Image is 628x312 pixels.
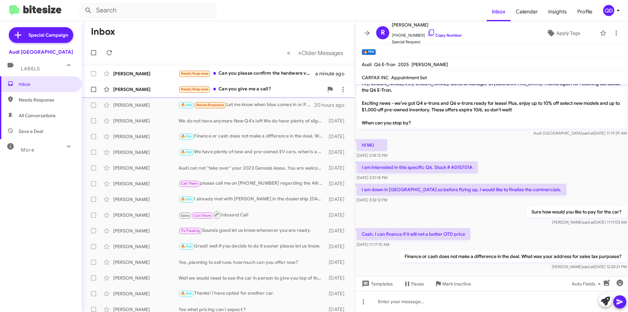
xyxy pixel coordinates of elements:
[357,153,387,158] span: [DATE] 3:18:12 PM
[179,227,325,234] div: Sounds good let us know whenever you are ready.
[9,49,73,55] div: Audi [GEOGRAPHIC_DATA]
[427,33,462,38] a: Copy Number
[360,278,393,290] span: Templates
[283,46,294,60] button: Previous
[315,70,350,77] div: a minute ago
[179,259,325,266] div: Yes, planning to sell now, how much can you offer now?
[398,62,409,67] span: 2025
[113,196,179,203] div: [PERSON_NAME]
[179,70,315,77] div: Can you please confirm the hardware version of this Model X? Also, does it support Full Self Driv...
[391,75,427,81] span: Appointment Set
[181,244,192,248] span: 🔥 Hot
[179,148,325,156] div: We have plenty of new and pre-owned EV cars. when's a good time for you to come by?
[552,264,627,269] span: [PERSON_NAME] [DATE] 12:20:21 PM
[325,259,350,266] div: [DATE]
[552,220,627,225] span: [PERSON_NAME] [DATE] 11:11:03 AM
[113,102,179,108] div: [PERSON_NAME]
[526,206,627,218] p: Sure how would you like to pay for the car?
[325,118,350,124] div: [DATE]
[179,243,325,250] div: Great! well if you decide to do it sooner please let us know.
[442,278,471,290] span: Mark Inactive
[179,211,325,219] div: Inbound Call
[325,243,350,250] div: [DATE]
[487,2,511,21] span: Inbox
[179,85,323,93] div: Can you give me a call?
[556,27,580,39] span: Apply Tags
[325,196,350,203] div: [DATE]
[325,133,350,140] div: [DATE]
[357,161,478,173] p: I am interested in this specific Q6. Stock # A015701A
[598,5,621,16] button: QD
[392,39,462,45] span: Special Request
[355,278,398,290] button: Templates
[181,150,192,154] span: 🔥 Hot
[357,78,627,129] p: Hi [PERSON_NAME] it's [PERSON_NAME], General Manager at [GEOGRAPHIC_DATA]. Thanks again for reach...
[411,62,448,67] span: [PERSON_NAME]
[325,165,350,171] div: [DATE]
[572,2,598,21] a: Profile
[325,290,350,297] div: [DATE]
[374,62,395,67] span: Q6 E-Tron
[179,165,325,171] div: Audi can not "take over" your 2023 Genesis lease, You are welcome to bring the car by for a trade...
[79,3,217,18] input: Search
[411,278,424,290] span: Pause
[572,278,603,290] span: Auto Fields
[530,27,597,39] button: Apply Tags
[543,2,572,21] a: Insights
[357,175,387,180] span: [DATE] 3:31:18 PM
[113,70,179,77] div: [PERSON_NAME]
[113,228,179,234] div: [PERSON_NAME]
[181,71,209,76] span: Needs Response
[179,180,325,187] div: please call me on [PHONE_NUMBER] regarding the Allroad
[181,87,209,91] span: Needs Response
[392,21,462,29] span: [PERSON_NAME]
[302,49,343,57] span: Older Messages
[19,112,56,119] span: All Conversations
[582,264,594,269] span: said at
[283,46,347,60] nav: Page navigation example
[533,131,627,136] span: Audi [GEOGRAPHIC_DATA] [DATE] 11:19:29 AM
[511,2,543,21] a: Calendar
[603,5,614,16] div: QD
[113,118,179,124] div: [PERSON_NAME]
[357,197,387,202] span: [DATE] 3:32:12 PM
[362,62,372,67] span: Audi
[298,49,302,57] span: »
[179,275,325,281] div: Well we would need to see the car in person to give you top of the market value for the car. Did ...
[181,197,192,201] span: 🔥 Hot
[21,147,34,153] span: More
[392,29,462,39] span: [PHONE_NUMBER]
[325,275,350,281] div: [DATE]
[179,195,325,203] div: I already met with [PERSON_NAME] in the dealership [DATE]. Thanks for the message!
[113,149,179,156] div: [PERSON_NAME]
[179,101,314,109] div: Let me know when blue comes in or if I can order than
[398,278,429,290] button: Pause
[357,139,387,151] p: Hi MU
[113,275,179,281] div: [PERSON_NAME]
[582,131,594,136] span: said at
[19,81,74,87] span: Inbox
[181,103,192,107] span: 🔥 Hot
[9,27,73,43] a: Special Campaign
[381,28,385,38] span: R
[113,212,179,218] div: [PERSON_NAME]
[194,213,211,218] span: Call Them
[357,184,567,195] p: I am down in [GEOGRAPHIC_DATA] so before flying up, I would like to finalize the commercials.
[19,128,43,135] span: Save a Deal
[113,259,179,266] div: [PERSON_NAME]
[325,228,350,234] div: [DATE]
[325,149,350,156] div: [DATE]
[91,27,115,37] h1: Inbox
[113,243,179,250] div: [PERSON_NAME]
[357,242,389,247] span: [DATE] 11:17:10 AM
[19,97,74,103] span: Needs Response
[314,102,350,108] div: 20 hours ago
[179,290,325,297] div: Thanks! I have opted for another car.
[583,220,594,225] span: said at
[357,228,470,240] p: Cash. I can finance if it will net a better OTD price
[287,49,290,57] span: «
[399,250,627,262] p: Finance or cash does not make a difference in the deal. What was your address for sales tax purpo...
